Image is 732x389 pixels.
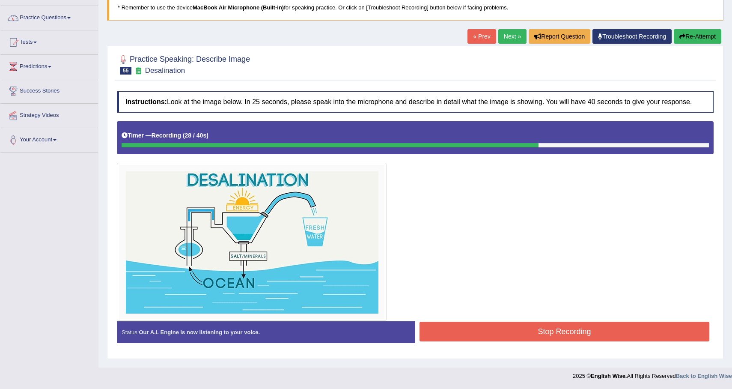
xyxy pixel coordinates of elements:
a: « Prev [467,29,496,44]
a: Tests [0,30,98,52]
strong: English Wise. [591,373,627,379]
a: Troubleshoot Recording [592,29,672,44]
b: Instructions: [125,98,167,105]
b: ) [206,132,208,139]
h5: Timer — [122,132,208,139]
span: 55 [120,67,131,75]
b: ( [183,132,185,139]
a: Practice Questions [0,6,98,27]
b: 28 / 40s [185,132,207,139]
h2: Practice Speaking: Describe Image [117,53,250,75]
small: Desalination [145,66,185,75]
b: MacBook Air Microphone (Built-in) [193,4,284,11]
a: Back to English Wise [676,373,732,379]
small: Exam occurring question [134,67,143,75]
div: 2025 © All Rights Reserved [573,368,732,380]
button: Report Question [529,29,590,44]
a: Your Account [0,128,98,150]
a: Next » [498,29,527,44]
b: Recording [152,132,181,139]
a: Predictions [0,55,98,76]
a: Strategy Videos [0,104,98,125]
strong: Our A.I. Engine is now listening to your voice. [139,329,260,335]
button: Stop Recording [420,322,709,341]
button: Re-Attempt [674,29,721,44]
div: Status: [117,321,415,343]
a: Success Stories [0,79,98,101]
h4: Look at the image below. In 25 seconds, please speak into the microphone and describe in detail w... [117,91,714,113]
